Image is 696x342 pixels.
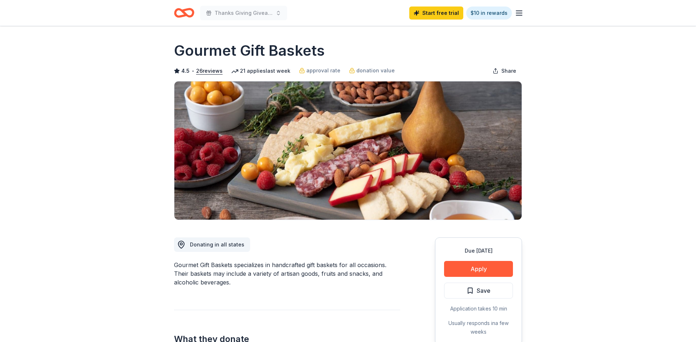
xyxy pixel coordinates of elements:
[349,66,395,75] a: donation value
[466,7,512,20] a: $10 in rewards
[501,67,516,75] span: Share
[215,9,273,17] span: Thanks Giving Giveaway
[356,66,395,75] span: donation value
[174,81,522,220] img: Image for Gourmet Gift Baskets
[477,286,490,295] span: Save
[409,7,463,20] a: Start free trial
[174,4,194,21] a: Home
[299,66,340,75] a: approval rate
[200,6,287,20] button: Thanks Giving Giveaway
[231,67,290,75] div: 21 applies last week
[444,246,513,255] div: Due [DATE]
[196,67,223,75] button: 26reviews
[306,66,340,75] span: approval rate
[192,68,194,74] span: •
[174,41,325,61] h1: Gourmet Gift Baskets
[174,261,400,287] div: Gourmet Gift Baskets specializes in handcrafted gift baskets for all occasions. Their baskets may...
[444,283,513,299] button: Save
[181,67,190,75] span: 4.5
[444,319,513,336] div: Usually responds in a few weeks
[444,304,513,313] div: Application takes 10 min
[190,241,244,248] span: Donating in all states
[444,261,513,277] button: Apply
[487,64,522,78] button: Share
